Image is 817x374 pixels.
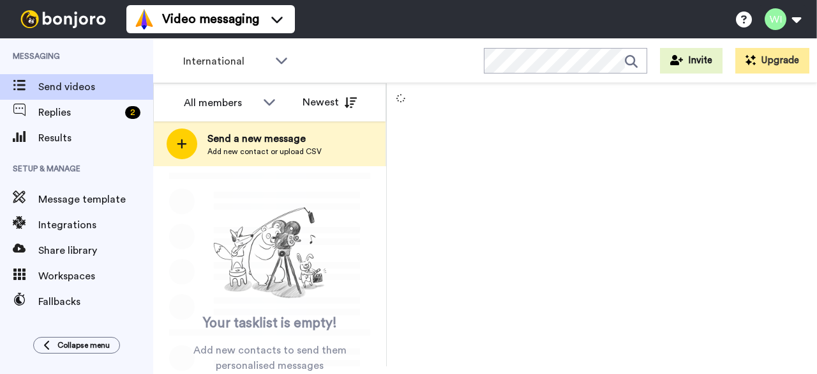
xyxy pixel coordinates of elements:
span: Integrations [38,217,153,233]
span: International [183,54,269,69]
span: Add new contact or upload CSV [207,146,322,157]
button: Newest [293,90,366,115]
button: Upgrade [735,48,809,74]
span: Workspaces [38,269,153,284]
div: 2 [125,106,140,119]
span: Video messaging [162,10,259,28]
span: Message template [38,192,153,207]
span: Add new contacts to send them personalised messages [172,343,367,373]
span: Send a new message [207,131,322,146]
div: All members [184,95,257,111]
button: Invite [660,48,723,74]
span: Share library [38,243,153,258]
img: vm-color.svg [134,9,154,29]
img: bj-logo-header-white.svg [15,10,111,28]
span: Replies [38,105,120,120]
img: ready-set-action.png [206,202,334,304]
span: Your tasklist is empty! [203,314,337,333]
span: Collapse menu [57,340,110,350]
button: Collapse menu [33,337,120,354]
span: Results [38,130,153,146]
span: Fallbacks [38,294,153,309]
span: Send videos [38,79,153,95]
